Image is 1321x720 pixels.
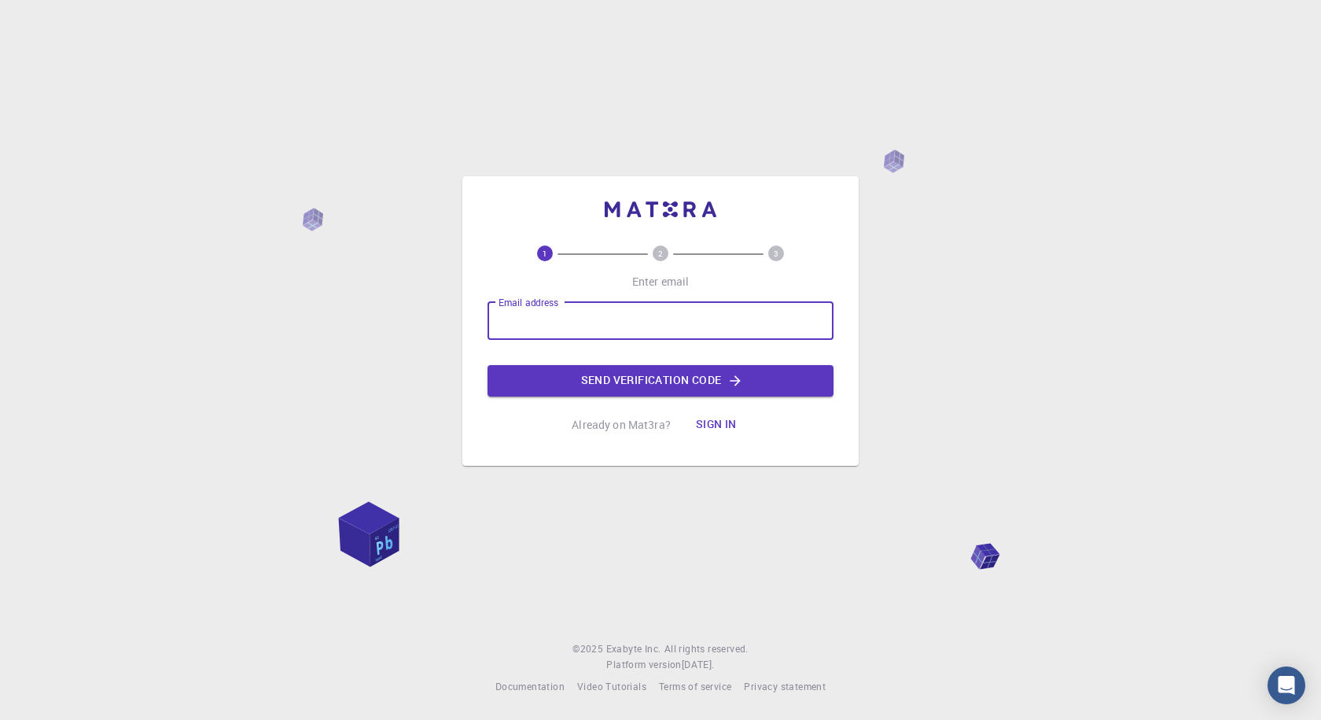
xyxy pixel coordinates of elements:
span: Documentation [495,680,565,692]
text: 3 [774,248,778,259]
span: © 2025 [572,641,605,657]
text: 2 [658,248,663,259]
a: Privacy statement [744,679,826,695]
p: Enter email [632,274,690,290]
span: All rights reserved. [664,641,749,657]
span: Exabyte Inc. [606,642,661,655]
a: Video Tutorials [577,679,646,695]
span: Platform version [606,657,681,673]
div: Open Intercom Messenger [1268,666,1305,704]
span: Privacy statement [744,680,826,692]
a: [DATE]. [682,657,715,673]
span: [DATE] . [682,658,715,670]
label: Email address [499,296,558,309]
a: Documentation [495,679,565,695]
text: 1 [543,248,547,259]
button: Sign in [683,409,749,441]
button: Send verification code [488,365,833,397]
a: Terms of service [659,679,731,695]
a: Exabyte Inc. [606,641,661,657]
span: Video Tutorials [577,680,646,692]
p: Already on Mat3ra? [572,417,671,433]
span: Terms of service [659,680,731,692]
